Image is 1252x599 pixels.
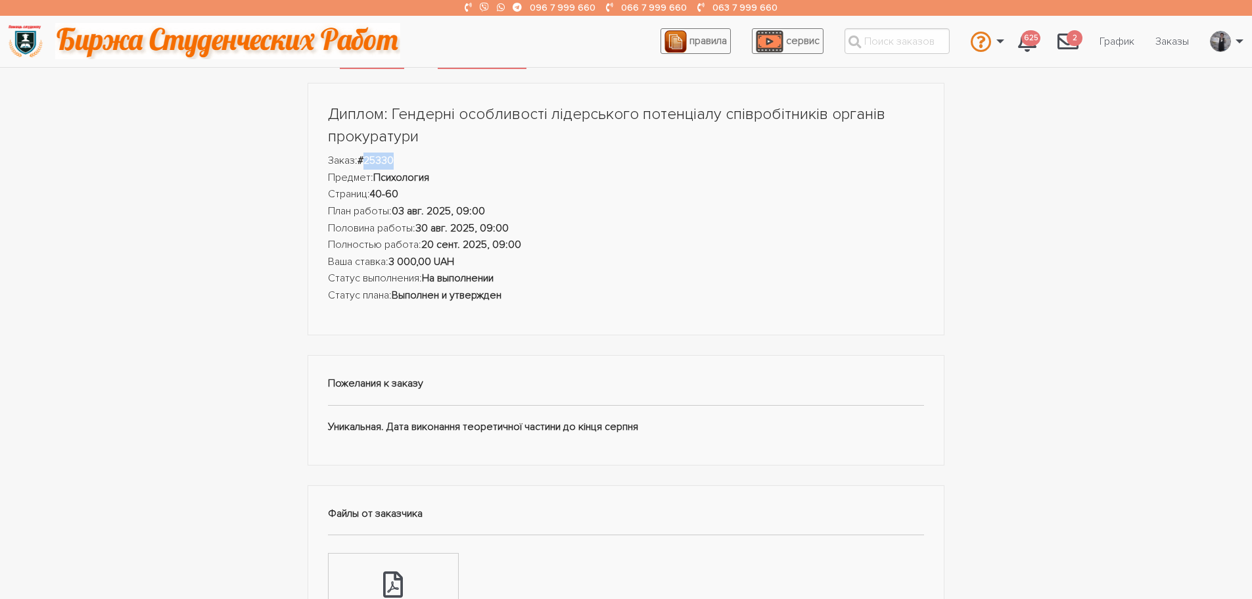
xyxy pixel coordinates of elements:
strong: На выполнении [422,272,494,285]
strong: 3 000,00 UAH [388,255,454,268]
img: logo-135dea9cf721667cc4ddb0c1795e3ba8b7f362e3d0c04e2cc90b931989920324.png [7,23,43,59]
li: Ваша ставка: [328,254,925,271]
a: Заказы [1145,29,1199,54]
li: План работы: [328,203,925,220]
a: сервис [752,28,823,54]
h1: Диплом: Гендерні особливості лідерського потенціалу співробітників органів прокуратури [328,103,925,147]
li: Статус плана: [328,287,925,304]
strong: 20 сент. 2025, 09:00 [421,238,521,251]
strong: #25330 [358,154,394,167]
input: Поиск заказов [845,28,950,54]
li: Половина работы: [328,220,925,237]
li: Страниц: [328,186,925,203]
img: play_icon-49f7f135c9dc9a03216cfdbccbe1e3994649169d890fb554cedf0eac35a01ba8.png [756,30,783,53]
a: 063 7 999 660 [712,2,777,13]
strong: Пожелания к заказу [328,377,423,390]
img: 20171208_160937.jpg [1211,31,1230,52]
strong: 30 авг. 2025, 09:00 [415,222,509,235]
a: правила [661,28,731,54]
li: Полностью работа: [328,237,925,254]
div: Уникальная. Дата виконання теоретичної частини до кінця серпня [308,355,945,466]
span: 625 [1021,30,1040,47]
li: Статус выполнения: [328,270,925,287]
a: 066 7 999 660 [621,2,687,13]
a: 2 [1047,24,1089,59]
a: 625 [1008,24,1047,59]
a: График [1089,29,1145,54]
img: motto-2ce64da2796df845c65ce8f9480b9c9d679903764b3ca6da4b6de107518df0fe.gif [55,23,400,59]
strong: Файлы от заказчика [328,507,423,520]
strong: 03 авг. 2025, 09:00 [392,204,485,218]
span: 2 [1067,30,1082,47]
a: 096 7 999 660 [530,2,595,13]
strong: 40-60 [370,187,398,201]
strong: Выполнен и утвержден [392,289,501,302]
span: правила [689,34,727,47]
li: Предмет: [328,170,925,187]
li: Заказ: [328,153,925,170]
span: сервис [786,34,820,47]
img: agreement_icon-feca34a61ba7f3d1581b08bc946b2ec1ccb426f67415f344566775c155b7f62c.png [664,30,687,53]
strong: Психология [373,171,429,184]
